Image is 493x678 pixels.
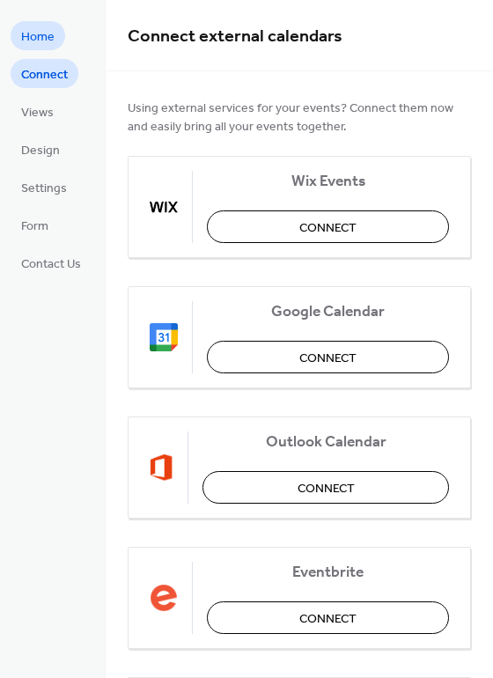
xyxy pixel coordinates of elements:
[299,219,357,238] span: Connect
[150,584,178,612] img: eventbrite
[207,601,449,634] button: Connect
[207,210,449,243] button: Connect
[21,142,60,160] span: Design
[21,28,55,47] span: Home
[128,99,471,136] span: Using external services for your events? Connect them now and easily bring all your events together.
[21,180,67,198] span: Settings
[11,135,70,164] a: Design
[202,433,449,452] span: Outlook Calendar
[207,173,449,191] span: Wix Events
[128,19,342,54] span: Connect external calendars
[150,193,178,221] img: wix
[298,480,355,498] span: Connect
[207,564,449,582] span: Eventbrite
[299,610,357,629] span: Connect
[11,248,92,277] a: Contact Us
[21,66,68,85] span: Connect
[207,341,449,373] button: Connect
[11,59,78,88] a: Connect
[202,471,449,504] button: Connect
[11,97,64,126] a: Views
[21,217,48,236] span: Form
[11,210,59,240] a: Form
[11,21,65,50] a: Home
[207,303,449,321] span: Google Calendar
[299,350,357,368] span: Connect
[21,104,54,122] span: Views
[150,323,178,351] img: google
[150,453,173,482] img: outlook
[21,255,81,274] span: Contact Us
[11,173,77,202] a: Settings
